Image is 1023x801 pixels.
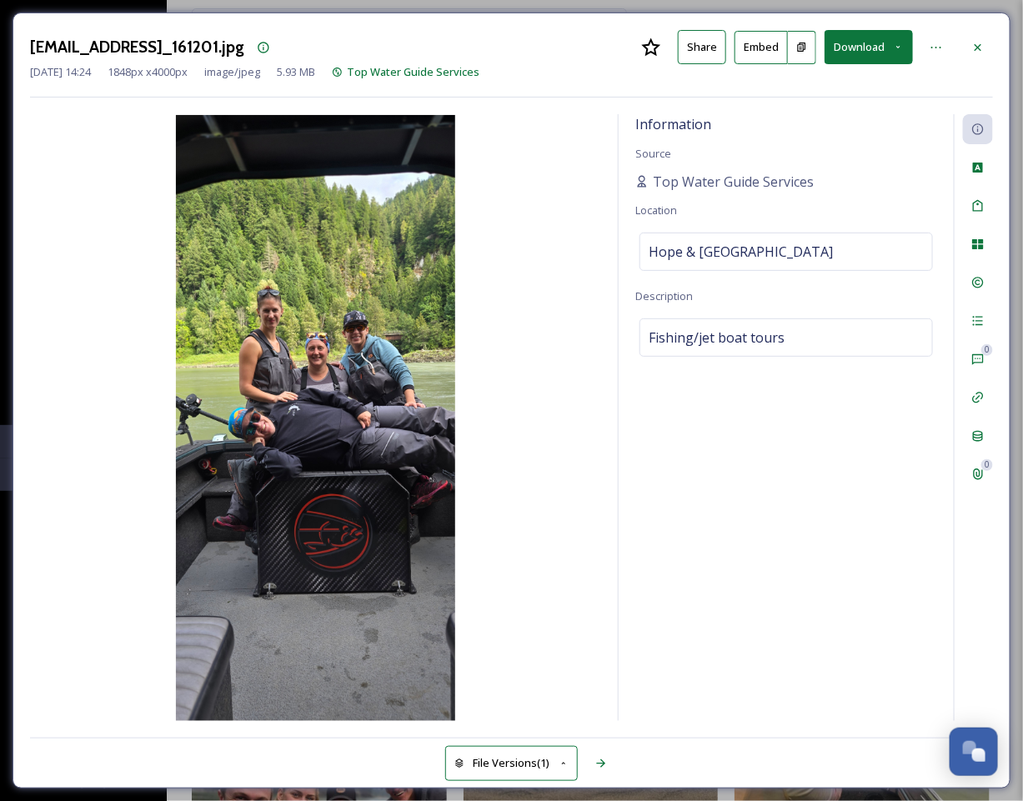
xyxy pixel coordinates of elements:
span: Description [635,288,693,303]
h3: [EMAIL_ADDRESS]_161201.jpg [30,35,244,59]
button: Embed [735,31,788,64]
span: Fishing/jet boat tours [649,328,785,348]
span: Top Water Guide Services [653,172,814,192]
span: Information [635,115,711,133]
button: Open Chat [950,728,998,776]
span: [DATE] 14:24 [30,64,91,80]
span: 5.93 MB [277,64,315,80]
span: 1848 px x 4000 px [108,64,188,80]
span: Hope & [GEOGRAPHIC_DATA] [649,242,833,262]
button: Share [678,30,726,64]
span: Source [635,146,671,161]
button: File Versions(1) [445,746,579,780]
img: topwaterguideservices%40gmail.com-20250817_161201.jpg [30,115,601,721]
span: image/jpeg [204,64,260,80]
span: Top Water Guide Services [347,64,479,79]
div: 0 [981,344,993,356]
span: Location [635,203,677,218]
button: Download [825,30,913,64]
div: 0 [981,459,993,471]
